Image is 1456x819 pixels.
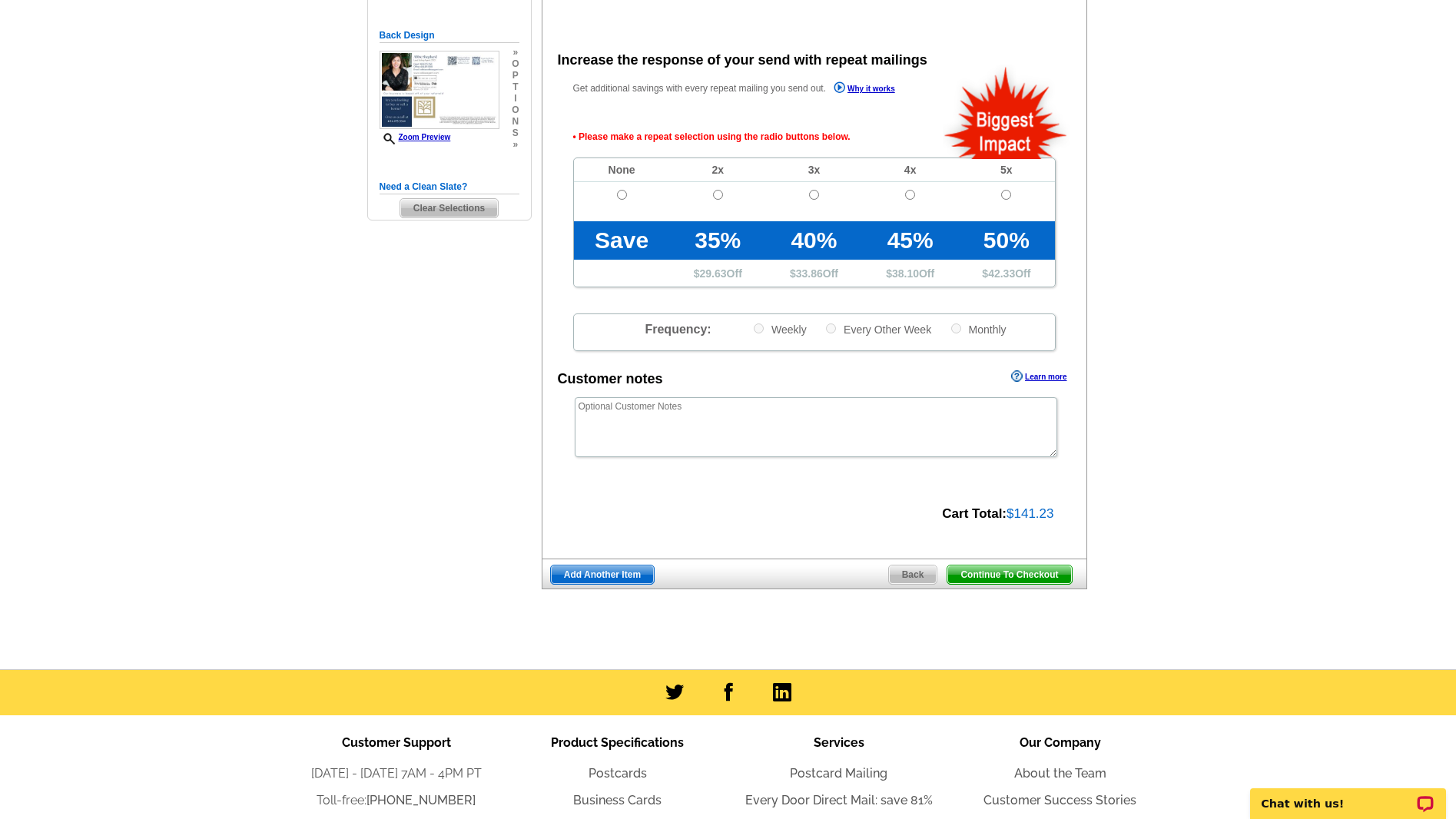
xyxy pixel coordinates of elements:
a: Back [888,565,938,585]
a: Add Another Item [550,565,655,585]
span: Clear Selections [400,199,498,217]
span: • Please make a repeat selection using the radio buttons below. [573,116,1056,157]
td: $ Off [862,260,958,287]
span: Services [814,735,864,750]
label: Every Other Week [824,322,931,337]
span: 42.33 [988,267,1015,280]
span: $141.23 [1007,506,1053,521]
td: 50% [958,221,1054,260]
span: » [512,47,519,58]
label: Monthly [950,322,1007,337]
p: Get additional savings with every repeat mailing you send out. [573,80,928,98]
span: 38.10 [892,267,919,280]
a: Customer Success Stories [983,793,1136,807]
span: 29.63 [700,267,727,280]
div: Customer notes [558,369,663,390]
label: Weekly [752,322,807,337]
img: small-thumb.jpg [380,51,499,130]
td: 5x [958,158,1054,182]
td: 45% [862,221,958,260]
span: p [512,70,519,81]
div: Increase the response of your send with repeat mailings [558,50,927,71]
a: Postcards [589,766,647,781]
span: s [512,128,519,139]
span: Customer Support [342,735,451,750]
td: $ Off [958,260,1054,287]
input: Every Other Week [826,323,836,333]
iframe: LiveChat chat widget [1240,771,1456,819]
input: Weekly [754,323,764,333]
a: Postcard Mailing [790,766,887,781]
a: Learn more [1011,370,1066,383]
td: $ Off [670,260,766,287]
td: 2x [670,158,766,182]
a: About the Team [1014,766,1106,781]
span: o [512,58,519,70]
span: Continue To Checkout [947,565,1071,584]
td: 35% [670,221,766,260]
li: [DATE] - [DATE] 7AM - 4PM PT [286,764,507,783]
span: Add Another Item [551,565,654,584]
td: 4x [862,158,958,182]
td: 40% [766,221,862,260]
input: Monthly [951,323,961,333]
img: biggestImpact.png [943,65,1070,159]
td: None [574,158,670,182]
a: [PHONE_NUMBER] [366,793,476,807]
a: Business Cards [573,793,662,807]
a: Zoom Preview [380,133,451,141]
a: Every Door Direct Mail: save 81% [745,793,933,807]
td: 3x [766,158,862,182]
span: Our Company [1020,735,1101,750]
td: $ Off [766,260,862,287]
span: 33.86 [796,267,823,280]
span: n [512,116,519,128]
span: Back [889,565,937,584]
h5: Back Design [380,28,519,43]
span: Product Specifications [551,735,684,750]
span: Frequency: [645,323,711,336]
li: Toll-free: [286,791,507,810]
td: Save [574,221,670,260]
span: i [512,93,519,104]
h5: Need a Clean Slate? [380,180,519,194]
span: o [512,104,519,116]
span: t [512,81,519,93]
span: » [512,139,519,151]
a: Why it works [834,81,895,98]
strong: Cart Total: [942,506,1007,521]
